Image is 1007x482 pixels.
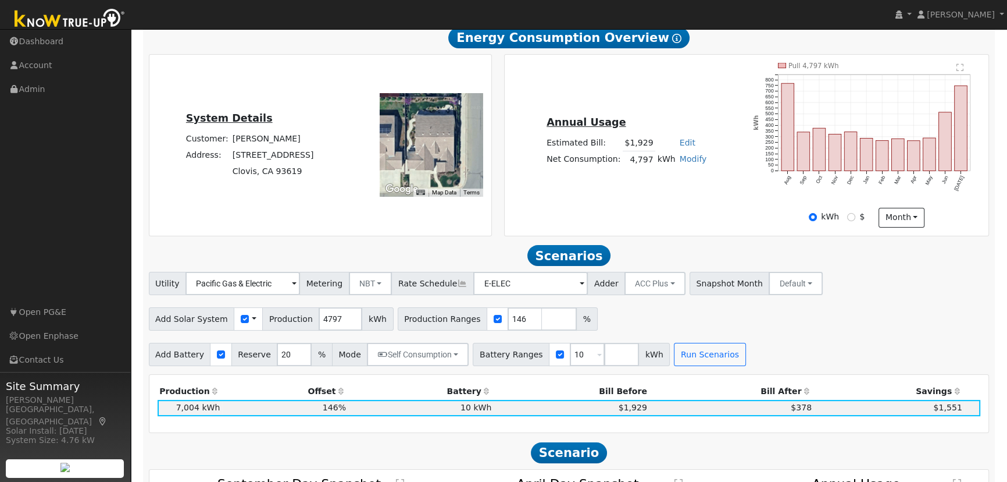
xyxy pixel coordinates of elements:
rect: onclick="" [876,141,888,171]
label: kWh [821,211,839,223]
button: Keyboard shortcuts [416,189,424,197]
th: Production [158,384,222,400]
span: Production Ranges [398,307,487,331]
span: % [576,307,597,331]
span: Adder [587,272,625,295]
span: Add Battery [149,343,211,366]
text: Oct [815,175,823,185]
span: Production [262,307,319,331]
div: System Size: 4.76 kW [6,434,124,446]
button: Run Scenarios [674,343,745,366]
text: Apr [909,175,918,185]
button: month [879,208,924,228]
text: 500 [765,111,774,117]
button: NBT [349,272,392,295]
span: Savings [916,387,952,396]
i: Show Help [672,34,681,43]
span: Scenarios [527,245,610,266]
span: Site Summary [6,378,124,394]
label: $ [859,211,865,223]
span: Snapshot Month [690,272,770,295]
span: [PERSON_NAME] [927,10,995,19]
td: Clovis, CA 93619 [230,164,316,180]
span: Reserve [231,343,278,366]
th: Battery [348,384,494,400]
rect: onclick="" [923,138,936,171]
rect: onclick="" [781,83,794,171]
a: Map [98,417,108,426]
td: [PERSON_NAME] [230,131,316,147]
text: 450 [765,116,774,122]
text: Dec [845,175,855,186]
u: Annual Usage [547,116,626,128]
span: Scenario [531,442,607,463]
td: Address: [184,147,230,164]
img: Know True-Up [9,6,131,33]
img: Google [383,182,421,197]
rect: onclick="" [797,132,810,171]
span: 146% [323,403,346,412]
th: Bill Before [494,384,649,400]
div: Solar Install: [DATE] [6,425,124,437]
button: Map Data [432,189,456,197]
text: Sep [798,175,808,185]
text: 700 [765,88,774,94]
span: Metering [299,272,349,295]
span: $1,929 [619,403,647,412]
text:  [957,63,965,72]
td: 4,797 [623,151,655,168]
text: [DATE] [953,175,965,192]
text: 350 [765,128,774,134]
a: Modify [680,154,707,164]
rect: onclick="" [829,134,841,171]
text: Nov [830,175,839,186]
div: [PERSON_NAME] [6,394,124,406]
button: Default [769,272,823,295]
span: % [311,343,332,366]
text: 100 [765,157,774,162]
text: 800 [765,77,774,83]
div: [GEOGRAPHIC_DATA], [GEOGRAPHIC_DATA] [6,403,124,428]
rect: onclick="" [939,112,952,171]
button: ACC Plus [624,272,685,295]
input: $ [847,213,855,221]
rect: onclick="" [908,141,920,171]
span: $378 [791,403,812,412]
span: $1,551 [933,403,962,412]
td: Net Consumption: [545,151,623,168]
span: Energy Consumption Overview [448,27,689,48]
a: Edit [680,138,695,147]
span: Rate Schedule [391,272,474,295]
rect: onclick="" [844,132,857,171]
text: Jun [941,175,949,185]
a: Terms [463,189,480,196]
a: Open this area in Google Maps (opens a new window) [383,182,421,197]
rect: onclick="" [860,139,873,171]
text: 300 [765,134,774,140]
text: 150 [765,151,774,157]
text: 650 [765,94,774,100]
rect: onclick="" [813,128,826,171]
td: [STREET_ADDRESS] [230,147,316,164]
span: Mode [332,343,367,366]
th: Offset [222,384,348,400]
text: 200 [765,145,774,151]
text: 400 [765,122,774,128]
span: kWh [638,343,670,366]
button: Self Consumption [367,343,469,366]
rect: onclick="" [891,139,904,171]
text: Feb [877,175,886,185]
input: Select a Utility [185,272,300,295]
text: May [924,175,934,186]
text: 0 [771,168,774,173]
rect: onclick="" [955,86,967,171]
td: kWh [655,151,677,168]
span: Add Solar System [149,307,235,331]
span: kWh [362,307,393,331]
td: 7,004 kWh [158,400,222,416]
img: retrieve [60,463,70,472]
span: Battery Ranges [473,343,549,366]
text: 550 [765,105,774,111]
text: 600 [765,100,774,105]
text: Mar [893,175,902,185]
